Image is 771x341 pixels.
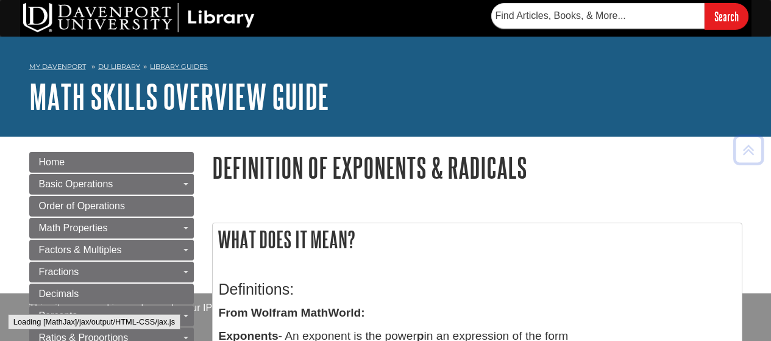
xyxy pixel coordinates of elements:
span: Basic Operations [39,179,113,189]
nav: breadcrumb [29,59,742,78]
div: Loading [MathJax]/jax/output/HTML-CSS/jax.js [8,314,180,329]
strong: From Wolfram MathWorld: [219,306,365,319]
h2: What does it mean? [213,223,742,256]
a: Math Skills Overview Guide [29,77,329,115]
a: Order of Operations [29,196,194,217]
a: Factors & Multiples [29,240,194,260]
span: Decimals [39,289,79,299]
a: Home [29,152,194,173]
a: Back to Top [729,142,768,158]
form: Searches DU Library's articles, books, and more [491,3,748,29]
a: My Davenport [29,62,86,72]
a: Fractions [29,262,194,282]
a: Basic Operations [29,174,194,195]
a: Percents [29,306,194,326]
input: Search [705,3,748,29]
h1: Definition of Exponents & Radicals [212,152,742,183]
span: Order of Operations [39,201,125,211]
span: Home [39,157,65,167]
a: Math Properties [29,218,194,239]
h3: Definitions: [219,281,736,298]
img: DU Library [23,3,255,32]
input: Find Articles, Books, & More... [491,3,705,29]
span: Factors & Multiples [39,245,122,255]
span: Math Properties [39,223,108,233]
a: DU Library [98,62,140,71]
a: Decimals [29,284,194,304]
a: Library Guides [150,62,208,71]
span: Fractions [39,267,79,277]
span: Percents [39,310,77,321]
